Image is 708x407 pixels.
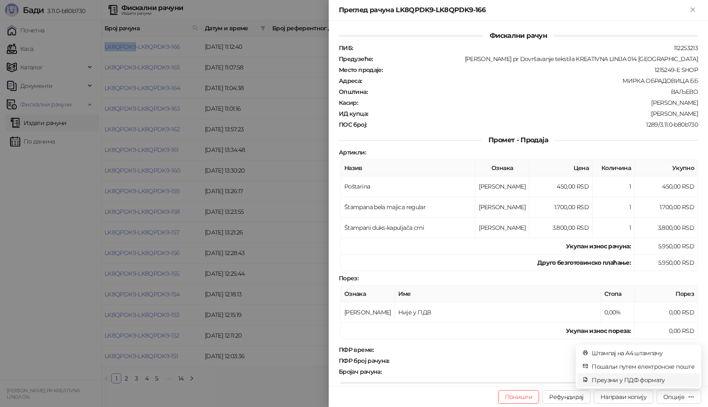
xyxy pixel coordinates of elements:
td: Poštarina [341,176,475,197]
div: [PERSON_NAME] [359,99,699,106]
button: Рефундирај [542,390,590,404]
th: Ознака [475,160,529,176]
td: [PERSON_NAME] [341,302,395,323]
strong: ПФР време : [339,346,374,354]
th: Стопа [601,286,635,302]
th: Име [395,286,601,302]
div: 1215249-E SHOP [383,66,699,74]
td: Није у ПДВ [395,302,601,323]
span: Фискални рачун [483,32,554,40]
td: 450,00 RSD [529,176,593,197]
strong: Адреса : [339,77,362,85]
td: 0,00% [601,302,635,323]
div: МИРКА ОБРАДОВИЦА ББ [363,77,699,85]
strong: Артикли : [339,149,366,156]
td: 0,00 RSD [635,323,698,339]
div: 1289/3.11.0-b80b730 [367,121,699,128]
th: Порез [635,286,698,302]
td: 1 [593,176,635,197]
td: 450,00 RSD [635,176,698,197]
button: Направи копију [594,390,653,404]
strong: Општина : [339,88,367,96]
strong: Бројач рачуна : [339,368,381,375]
td: 1 [593,218,635,238]
strong: Место продаје : [339,66,383,74]
td: [PERSON_NAME] [475,176,529,197]
span: Направи копију [601,393,646,401]
strong: Укупан износ пореза: [566,327,631,335]
strong: Касир : [339,99,358,106]
div: Опције [663,393,684,401]
strong: Укупан износ рачуна : [566,242,631,250]
button: Close [688,5,698,15]
div: [DATE] 11:12:40 [375,346,699,354]
span: Преузми у ПДФ формату [592,375,695,385]
span: Промет - Продаја [482,136,555,144]
th: Укупно [635,160,698,176]
button: Опције [657,390,701,404]
td: Štampani duks-kapuljača crni [341,218,475,238]
div: [PERSON_NAME] pr Dovršavanje tekstila KREATIVNA LINIJA 014 [GEOGRAPHIC_DATA] [374,55,699,63]
div: ВАЉЕВО [368,88,699,96]
td: [PERSON_NAME] [475,197,529,218]
span: Пошаљи путем електронске поште [592,362,695,371]
td: 1.700,00 RSD [529,197,593,218]
td: 1.700,00 RSD [635,197,698,218]
th: Ознака [341,286,395,302]
td: 3.800,00 RSD [635,218,698,238]
strong: Друго безготовинско плаћање : [537,259,631,266]
strong: ПФР број рачуна : [339,357,389,364]
td: 3.800,00 RSD [529,218,593,238]
strong: ИД купца : [339,110,368,117]
span: Штампај на А4 штампачу [592,348,695,358]
td: [PERSON_NAME] [475,218,529,238]
td: 1 [593,197,635,218]
div: :[PERSON_NAME] [369,110,699,117]
strong: ПОС број : [339,121,367,128]
div: 112253213 [354,44,699,52]
th: Цена [529,160,593,176]
div: 154/166ПП [382,368,699,375]
div: Преглед рачуна LK8QPDK9-LK8QPDK9-166 [339,5,688,15]
td: 0,00 RSD [635,302,698,323]
td: 5.950,00 RSD [635,255,698,271]
strong: ПИБ : [339,44,353,52]
th: Назив [341,160,475,176]
td: Štampana bela majica regular [341,197,475,218]
strong: Предузеће : [339,55,373,63]
div: LK8QPDK9-LK8QPDK9-166 [390,357,699,364]
td: 5.950,00 RSD [635,238,698,255]
th: Количина [593,160,635,176]
strong: Порез : [339,274,358,282]
button: Поништи [498,390,539,404]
